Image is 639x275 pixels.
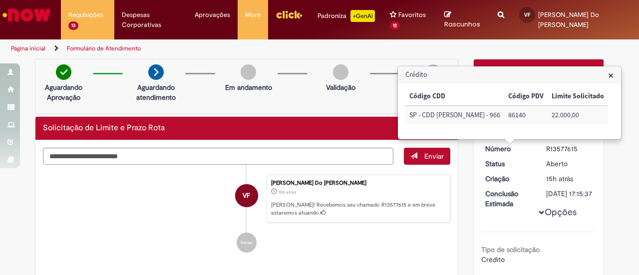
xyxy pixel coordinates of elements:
[243,184,250,208] span: VF
[398,67,621,83] h3: Crédito
[425,64,441,80] img: img-circle-grey.png
[546,174,573,183] time: 29/09/2025 15:15:33
[195,10,230,20] span: Aprovações
[524,11,530,18] span: VF
[405,87,504,106] th: Código CDD
[225,82,272,92] p: Em andamento
[279,189,296,195] time: 29/09/2025 15:15:33
[56,64,71,80] img: check-circle-green.png
[350,10,375,22] p: +GenAi
[481,245,540,254] b: Tipo de solicitação
[1,5,52,25] img: ServiceNow
[279,189,296,195] span: 15h atrás
[39,82,88,102] p: Aguardando Aprovação
[235,184,258,207] div: Valeria Aparecida Do Prado Fernandes
[424,152,444,161] span: Enviar
[538,10,599,29] span: [PERSON_NAME] Do [PERSON_NAME]
[318,10,375,22] div: Padroniza
[444,10,483,29] a: Rascunhos
[11,44,45,52] a: Página inicial
[478,174,539,184] dt: Criação
[241,64,256,80] img: img-circle-grey.png
[43,124,165,133] h2: Solicitação de Limite e Prazo Rota Histórico de tíquete
[276,7,303,22] img: click_logo_yellow_360x200.png
[546,174,593,184] div: 29/09/2025 15:15:33
[271,180,445,186] div: [PERSON_NAME] Do [PERSON_NAME]
[546,144,593,154] div: R13577615
[405,106,504,124] td: Código CDD: SP - CDD Sao Jose Campos - 966
[326,82,355,92] p: Validação
[390,21,400,30] span: 12
[481,255,505,264] span: Crédito
[478,189,539,209] dt: Conclusão Estimada
[504,87,548,106] th: Código PDV
[474,59,604,79] div: Opções do Chamado
[608,68,614,82] span: ×
[478,144,539,154] dt: Número
[132,82,180,102] p: Aguardando atendimento
[546,159,593,169] div: Aberto
[43,175,450,223] li: Valeria Aparecida Do Prado Fernandes
[43,148,393,164] textarea: Digite sua mensagem aqui...
[548,106,608,124] td: Limite Solicitado: 22.000,00
[333,64,348,80] img: img-circle-grey.png
[43,165,450,263] ul: Histórico de tíquete
[122,10,180,30] span: Despesas Corporativas
[504,106,548,124] td: Código PDV: 86140
[398,10,426,20] span: Favoritos
[478,159,539,169] dt: Status
[444,19,480,29] span: Rascunhos
[271,201,445,217] p: [PERSON_NAME]! Recebemos seu chamado R13577615 e em breve estaremos atuando.
[68,10,103,20] span: Requisições
[404,148,450,165] button: Enviar
[67,44,141,52] a: Formulário de Atendimento
[245,10,261,20] span: More
[608,70,614,80] button: Close
[7,39,418,58] ul: Trilhas de página
[68,21,78,30] span: 13
[546,189,593,199] div: [DATE] 17:15:37
[548,87,608,106] th: Limite Solicitado
[148,64,164,80] img: arrow-next.png
[397,66,622,140] div: Crédito
[546,174,573,183] span: 15h atrás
